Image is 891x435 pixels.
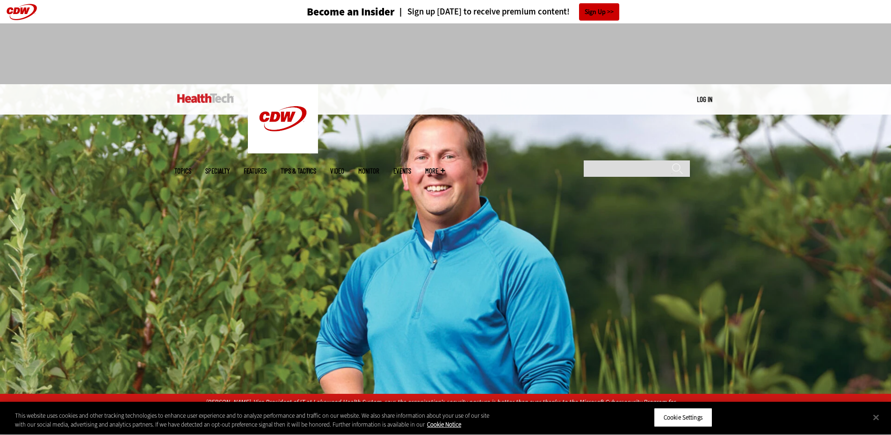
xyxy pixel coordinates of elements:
[697,95,712,103] a: Log in
[281,167,316,174] a: Tips & Tactics
[358,167,379,174] a: MonITor
[654,408,712,428] button: Cookie Settings
[866,407,886,428] button: Close
[275,33,616,75] iframe: advertisement
[205,167,230,174] span: Specialty
[177,94,234,103] img: Home
[427,421,461,429] a: More information about your privacy
[697,94,712,104] div: User menu
[330,167,344,174] a: Video
[425,167,445,174] span: More
[393,167,411,174] a: Events
[307,7,395,17] h3: Become an Insider
[15,411,490,429] div: This website uses cookies and other tracking technologies to enhance user experience and to analy...
[174,167,191,174] span: Topics
[248,84,318,153] img: Home
[244,167,267,174] a: Features
[205,397,686,418] p: [PERSON_NAME], Vice President of IT at Lakewood Health System, says the organization's security p...
[579,3,619,21] a: Sign Up
[272,7,395,17] a: Become an Insider
[395,7,570,16] a: Sign up [DATE] to receive premium content!
[248,146,318,156] a: CDW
